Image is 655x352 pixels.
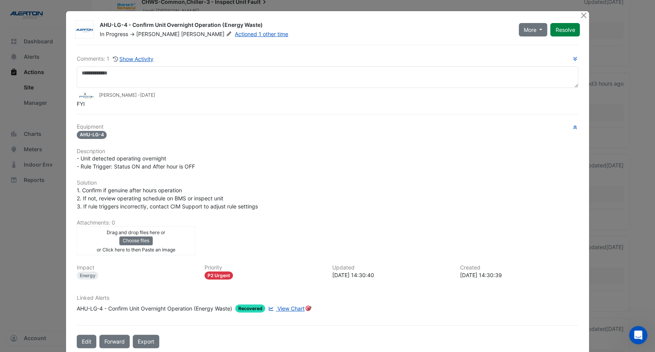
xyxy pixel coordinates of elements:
[579,11,587,19] button: Close
[629,326,647,344] iframe: Intercom live chat
[305,305,312,312] div: Tooltip anchor
[77,180,579,186] h6: Solution
[235,31,288,37] a: Actioned 1 other time
[77,131,107,139] span: AHU-LG-4
[77,101,85,107] span: FYI
[136,31,180,37] span: [PERSON_NAME]
[140,92,155,98] span: 2025-08-08 14:30:40
[77,148,579,155] h6: Description
[519,23,548,36] button: More
[99,92,155,99] small: [PERSON_NAME] -
[550,23,580,36] button: Resolve
[112,55,154,63] button: Show Activity
[267,304,304,312] a: View Chart
[130,31,135,37] span: ->
[77,220,579,226] h6: Attachments: 0
[332,264,451,271] h6: Updated
[77,155,195,170] span: - Unit detected operating overnight - Rule Trigger: Status ON and After hour is OFF
[77,91,96,100] img: Precision Group
[77,264,195,271] h6: Impact
[133,335,159,348] a: Export
[77,304,232,312] div: AHU-LG-4 - Confirm Unit Overnight Operation (Energy Waste)
[205,271,233,279] div: P2 Urgent
[77,295,579,301] h6: Linked Alerts
[77,55,154,63] div: Comments: 1
[205,264,323,271] h6: Priority
[119,236,153,245] button: Choose files
[460,271,578,279] div: [DATE] 14:30:39
[99,335,130,348] button: Forward
[77,187,258,210] span: 1. Confirm if genuine after hours operation 2. If not, review operating schedule on BMS or inspec...
[107,230,165,235] small: Drag and drop files here or
[181,30,233,38] span: [PERSON_NAME]
[77,335,96,348] button: Edit
[524,26,536,34] span: More
[97,247,175,253] small: or Click here to then Paste an image
[332,271,451,279] div: [DATE] 14:30:40
[100,31,128,37] span: In Progress
[100,21,510,30] div: AHU-LG-4 - Confirm Unit Overnight Operation (Energy Waste)
[77,124,579,130] h6: Equipment
[77,271,99,279] div: Energy
[277,305,305,312] span: View Chart
[460,264,578,271] h6: Created
[235,304,266,312] span: Recovered
[76,26,93,34] img: Alerton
